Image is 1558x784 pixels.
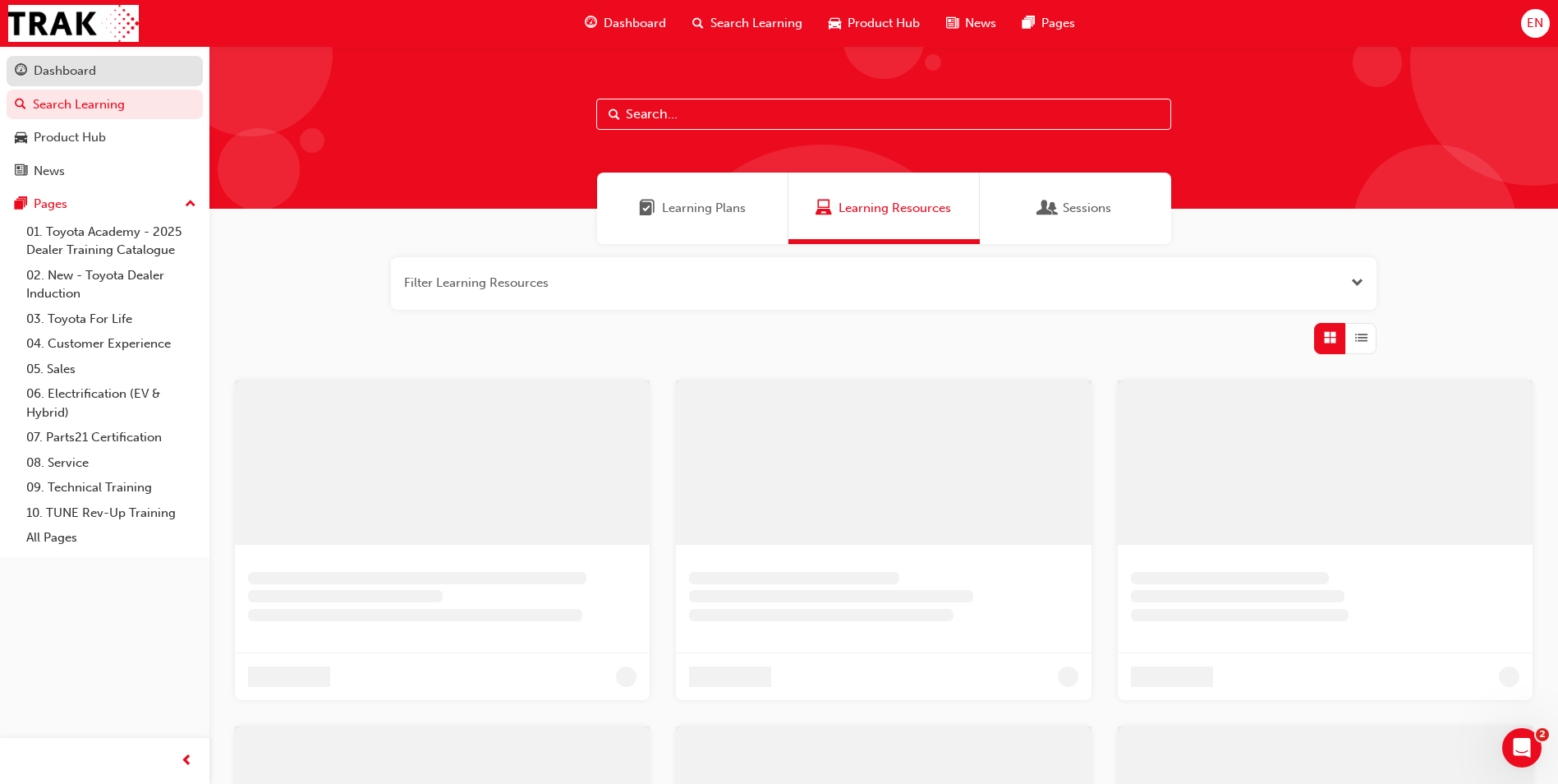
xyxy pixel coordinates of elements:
[20,500,203,526] a: 10. TUNE Rev-Up Training
[7,122,203,153] a: Product Hub
[34,195,67,214] div: Pages
[1351,274,1363,293] button: Open the filter
[20,357,203,382] a: 05. Sales
[980,173,1171,244] a: SessionsSessions
[20,219,203,263] a: 01. Toyota Academy - 2025 Dealer Training Catalogue
[1324,329,1336,348] span: Grid
[1502,728,1542,768] iframe: Intercom live chat
[1041,14,1075,33] span: Pages
[609,105,620,124] span: Search
[185,194,196,215] span: up-icon
[816,199,832,218] span: Learning Resources
[816,7,933,40] a: car-iconProduct Hub
[7,56,203,86] a: Dashboard
[596,99,1171,130] input: Search...
[8,5,139,42] img: Trak
[839,199,951,218] span: Learning Resources
[34,62,96,81] div: Dashboard
[965,14,996,33] span: News
[597,173,788,244] a: Learning PlansLearning Plans
[604,14,666,33] span: Dashboard
[662,199,746,218] span: Learning Plans
[679,7,816,40] a: search-iconSearch Learning
[788,173,980,244] a: Learning ResourcesLearning Resources
[20,307,203,332] a: 03. Toyota For Life
[20,331,203,357] a: 04. Customer Experience
[7,90,203,120] a: Search Learning
[15,98,26,113] span: search-icon
[829,13,841,34] span: car-icon
[20,475,203,500] a: 09. Technical Training
[1527,14,1543,33] span: EN
[20,381,203,425] a: 06. Electrification (EV & Hybrid)
[15,164,27,179] span: news-icon
[7,189,203,219] button: Pages
[181,751,193,772] span: prev-icon
[15,197,27,212] span: pages-icon
[710,14,802,33] span: Search Learning
[7,53,203,189] button: DashboardSearch LearningProduct HubNews
[15,131,27,145] span: car-icon
[1040,199,1056,218] span: Sessions
[848,14,920,33] span: Product Hub
[933,7,1009,40] a: news-iconNews
[692,13,704,34] span: search-icon
[20,263,203,307] a: 02. New - Toyota Dealer Induction
[1009,7,1088,40] a: pages-iconPages
[34,128,106,147] div: Product Hub
[1521,9,1550,38] button: EN
[15,64,27,79] span: guage-icon
[20,425,203,450] a: 07. Parts21 Certification
[34,162,65,181] div: News
[585,13,597,34] span: guage-icon
[1063,199,1111,218] span: Sessions
[1355,329,1367,348] span: List
[20,450,203,476] a: 08. Service
[1023,13,1035,34] span: pages-icon
[946,13,958,34] span: news-icon
[572,7,679,40] a: guage-iconDashboard
[7,156,203,187] a: News
[1536,728,1549,741] span: 2
[20,525,203,551] a: All Pages
[639,199,655,218] span: Learning Plans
